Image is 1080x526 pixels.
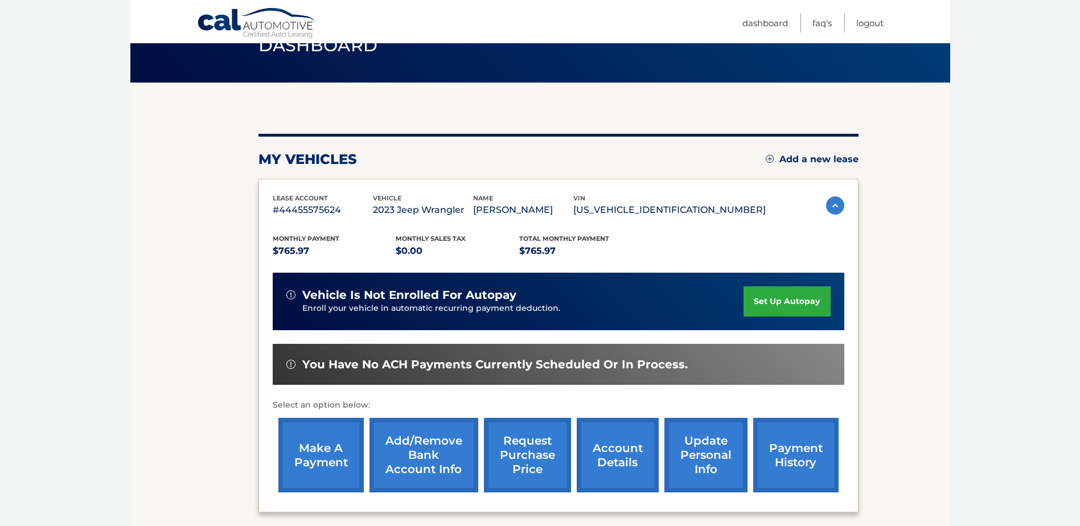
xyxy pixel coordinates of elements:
p: [PERSON_NAME] [473,202,573,218]
span: Monthly Payment [273,235,339,243]
a: Logout [856,14,884,32]
a: Cal Automotive [197,7,317,40]
img: accordion-active.svg [826,196,844,215]
a: Add a new lease [766,154,859,165]
a: Dashboard [742,14,788,32]
img: alert-white.svg [286,290,295,299]
p: $765.97 [519,243,643,259]
a: set up autopay [744,286,830,317]
a: update personal info [664,418,748,492]
a: payment history [753,418,839,492]
span: vin [573,194,585,202]
a: account details [577,418,659,492]
p: Enroll your vehicle in automatic recurring payment deduction. [302,302,744,315]
a: request purchase price [484,418,571,492]
p: 2023 Jeep Wrangler [373,202,473,218]
p: Select an option below: [273,398,844,412]
span: vehicle [373,194,401,202]
span: You have no ACH payments currently scheduled or in process. [302,357,688,372]
h2: my vehicles [258,151,357,168]
a: make a payment [278,418,364,492]
span: Dashboard [258,35,378,56]
span: vehicle is not enrolled for autopay [302,288,516,302]
p: $765.97 [273,243,396,259]
a: Add/Remove bank account info [369,418,478,492]
span: lease account [273,194,328,202]
img: alert-white.svg [286,360,295,369]
span: Monthly sales Tax [396,235,466,243]
a: FAQ's [812,14,832,32]
img: add.svg [766,155,774,163]
span: name [473,194,493,202]
p: [US_VEHICLE_IDENTIFICATION_NUMBER] [573,202,766,218]
p: $0.00 [396,243,519,259]
span: Total Monthly Payment [519,235,609,243]
p: #44455575624 [273,202,373,218]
